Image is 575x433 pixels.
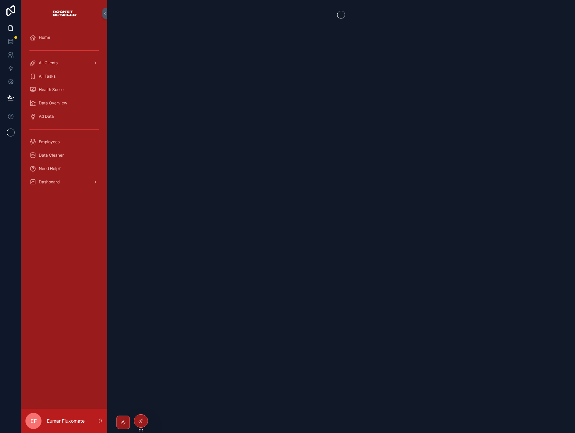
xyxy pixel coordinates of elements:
[39,153,64,158] span: Data Cleaner
[25,84,103,96] a: Health Score
[39,60,58,66] span: All Clients
[39,179,60,185] span: Dashboard
[25,110,103,122] a: Ad Data
[25,31,103,44] a: Home
[25,176,103,188] a: Dashboard
[25,163,103,175] a: Need Help?
[39,139,60,145] span: Employees
[39,87,64,92] span: Health Score
[25,136,103,148] a: Employees
[30,417,37,425] span: EF
[25,149,103,161] a: Data Cleaner
[25,97,103,109] a: Data Overview
[39,74,56,79] span: All Tasks
[39,114,54,119] span: Ad Data
[39,100,67,106] span: Data Overview
[52,8,77,19] img: App logo
[39,166,61,171] span: Need Help?
[25,57,103,69] a: All Clients
[25,70,103,82] a: All Tasks
[39,35,50,40] span: Home
[47,418,85,424] p: Eumar Fluxomate
[21,27,107,197] div: scrollable content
